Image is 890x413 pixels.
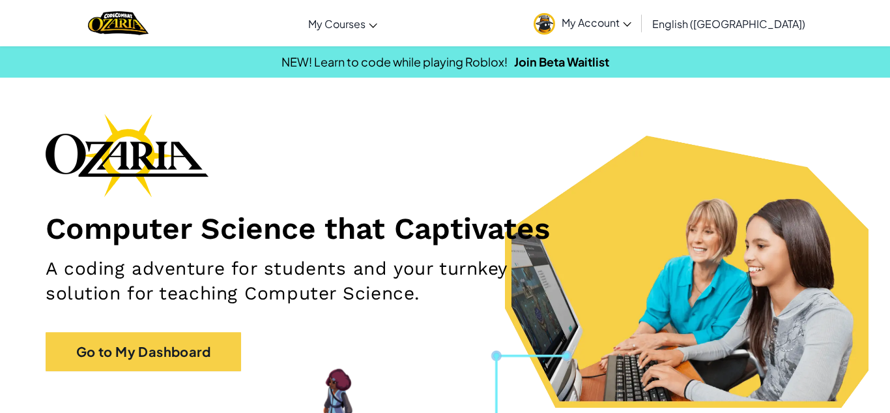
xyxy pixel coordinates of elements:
[652,17,805,31] span: English ([GEOGRAPHIC_DATA])
[46,210,844,247] h1: Computer Science that Captivates
[46,114,208,197] img: Ozaria branding logo
[46,332,241,371] a: Go to My Dashboard
[514,54,609,69] a: Join Beta Waitlist
[88,10,149,37] a: Ozaria by CodeCombat logo
[88,10,149,37] img: Home
[302,6,384,41] a: My Courses
[527,3,638,44] a: My Account
[281,54,508,69] span: NEW! Learn to code while playing Roblox!
[646,6,812,41] a: English ([GEOGRAPHIC_DATA])
[534,13,555,35] img: avatar
[308,17,366,31] span: My Courses
[46,256,581,306] h2: A coding adventure for students and your turnkey solution for teaching Computer Science.
[562,16,631,29] span: My Account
